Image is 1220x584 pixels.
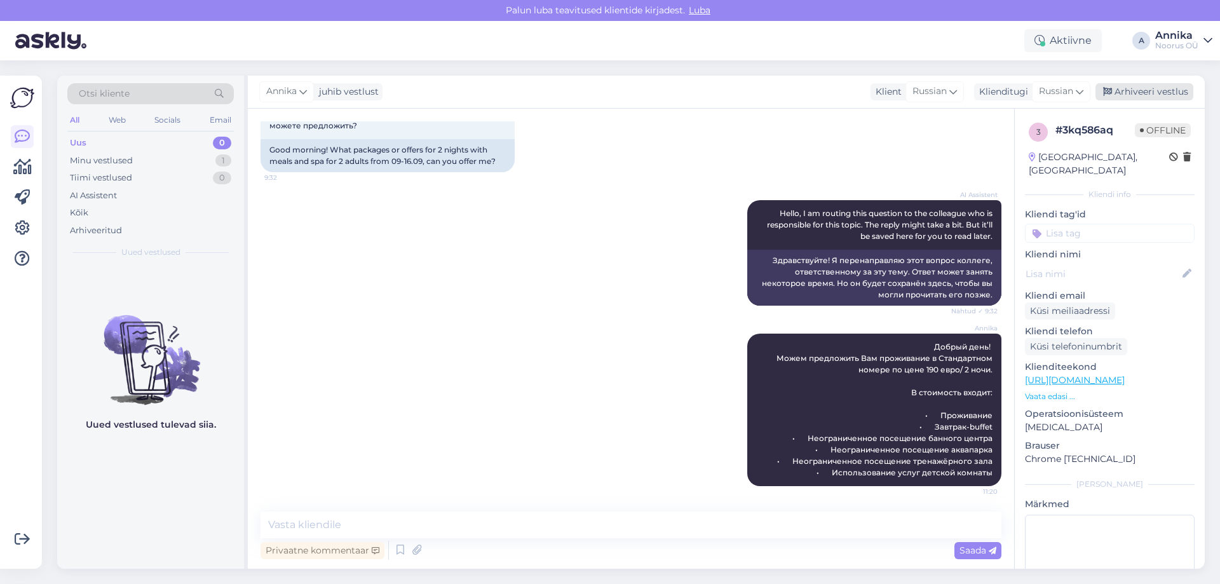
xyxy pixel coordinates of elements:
span: Hello, I am routing this question to the colleague who is responsible for this topic. The reply m... [767,208,994,241]
div: Tiimi vestlused [70,172,132,184]
span: Annika [266,85,297,98]
div: Klient [871,85,902,98]
div: Klienditugi [974,85,1028,98]
span: AI Assistent [950,190,998,200]
div: 0 [213,137,231,149]
div: Uus [70,137,86,149]
div: Socials [152,112,183,128]
p: Kliendi nimi [1025,248,1195,261]
div: # 3kq586aq [1055,123,1135,138]
span: Annika [950,323,998,333]
p: [MEDICAL_DATA] [1025,421,1195,434]
p: Brauser [1025,439,1195,452]
div: Noorus OÜ [1155,41,1198,51]
input: Lisa tag [1025,224,1195,243]
p: Klienditeekond [1025,360,1195,374]
p: Chrome [TECHNICAL_ID] [1025,452,1195,466]
img: No chats [57,292,244,407]
div: Email [207,112,234,128]
div: juhib vestlust [314,85,379,98]
img: Askly Logo [10,86,34,110]
div: A [1132,32,1150,50]
input: Lisa nimi [1026,267,1180,281]
p: Kliendi telefon [1025,325,1195,338]
p: Kliendi tag'id [1025,208,1195,221]
div: All [67,112,82,128]
div: AI Assistent [70,189,117,202]
p: Vaata edasi ... [1025,391,1195,402]
span: Russian [912,85,947,98]
span: Nähtud ✓ 9:32 [950,306,998,316]
div: Здравствуйте! Я перенаправляю этот вопрос коллеге, ответственному за эту тему. Ответ может занять... [747,250,1001,306]
p: Operatsioonisüsteem [1025,407,1195,421]
a: [URL][DOMAIN_NAME] [1025,374,1125,386]
p: Märkmed [1025,498,1195,511]
span: 9:32 [264,173,312,182]
div: 0 [213,172,231,184]
div: Annika [1155,31,1198,41]
div: Arhiveeri vestlus [1095,83,1193,100]
div: Aktiivne [1024,29,1102,52]
span: 3 [1036,127,1041,137]
p: Kliendi email [1025,289,1195,302]
span: Offline [1135,123,1191,137]
div: Kliendi info [1025,189,1195,200]
span: Russian [1039,85,1073,98]
div: [GEOGRAPHIC_DATA], [GEOGRAPHIC_DATA] [1029,151,1169,177]
div: Küsi telefoninumbrit [1025,338,1127,355]
a: AnnikaNoorus OÜ [1155,31,1212,51]
div: 1 [215,154,231,167]
div: [PERSON_NAME] [1025,479,1195,490]
div: Arhiveeritud [70,224,122,237]
span: Luba [685,4,714,16]
div: Privaatne kommentaar [261,542,384,559]
div: Web [106,112,128,128]
span: Otsi kliente [79,87,130,100]
div: Good morning! What packages or offers for 2 nights with meals and spa for 2 adults from 09-16.09,... [261,139,515,172]
span: Uued vestlused [121,247,180,258]
div: Küsi meiliaadressi [1025,302,1115,320]
span: Saada [959,545,996,556]
div: Minu vestlused [70,154,133,167]
p: Uued vestlused tulevad siia. [86,418,216,431]
div: Kõik [70,207,88,219]
span: 11:20 [950,487,998,496]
